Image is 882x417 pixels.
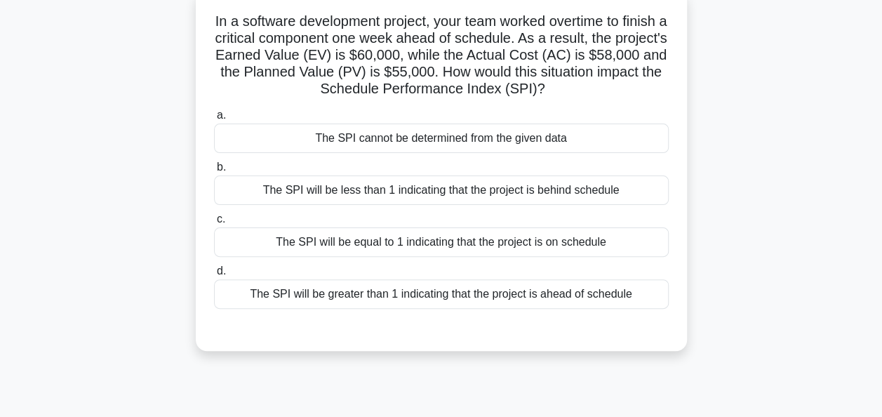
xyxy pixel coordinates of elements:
div: The SPI cannot be determined from the given data [214,124,669,153]
div: The SPI will be equal to 1 indicating that the project is on schedule [214,227,669,257]
div: The SPI will be less than 1 indicating that the project is behind schedule [214,176,669,205]
h5: In a software development project, your team worked overtime to finish a critical component one w... [213,13,670,98]
span: a. [217,109,226,121]
div: The SPI will be greater than 1 indicating that the project is ahead of schedule [214,279,669,309]
span: b. [217,161,226,173]
span: d. [217,265,226,277]
span: c. [217,213,225,225]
